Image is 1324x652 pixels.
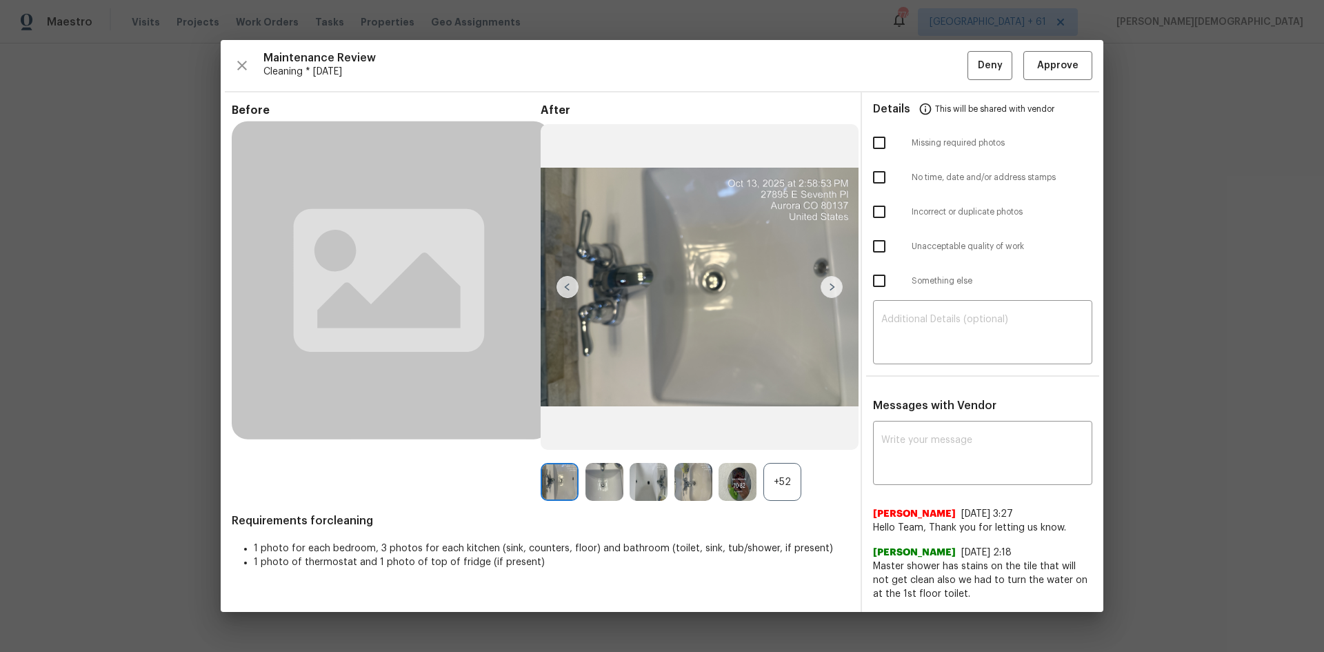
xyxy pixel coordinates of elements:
[862,195,1103,229] div: Incorrect or duplicate photos
[961,509,1013,519] span: [DATE] 3:27
[821,276,843,298] img: right-chevron-button-url
[873,521,1092,535] span: Hello Team, Thank you for letting us know.
[912,275,1092,287] span: Something else
[978,57,1003,75] span: Deny
[912,137,1092,149] span: Missing required photos
[263,51,967,65] span: Maintenance Review
[912,206,1092,218] span: Incorrect or duplicate photos
[254,542,850,555] li: 1 photo for each bedroom, 3 photos for each kitchen (sink, counters, floor) and bathroom (toilet,...
[873,400,996,411] span: Messages with Vendor
[862,229,1103,264] div: Unacceptable quality of work
[873,92,910,126] span: Details
[556,276,579,298] img: left-chevron-button-url
[873,507,956,521] span: [PERSON_NAME]
[862,160,1103,195] div: No time, date and/or address stamps
[1037,57,1079,75] span: Approve
[1023,51,1092,81] button: Approve
[254,555,850,569] li: 1 photo of thermostat and 1 photo of top of fridge (if present)
[541,103,850,117] span: After
[232,514,850,528] span: Requirements for cleaning
[967,51,1012,81] button: Deny
[263,65,967,79] span: Cleaning * [DATE]
[873,560,1092,601] span: Master shower has stains on the tile that will not get clean also we had to turn the water on at ...
[862,264,1103,298] div: Something else
[961,548,1012,557] span: [DATE] 2:18
[912,172,1092,184] span: No time, date and/or address stamps
[763,463,801,501] div: +52
[935,92,1054,126] span: This will be shared with vendor
[912,241,1092,253] span: Unacceptable quality of work
[862,126,1103,160] div: Missing required photos
[873,546,956,560] span: [PERSON_NAME]
[232,103,541,117] span: Before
